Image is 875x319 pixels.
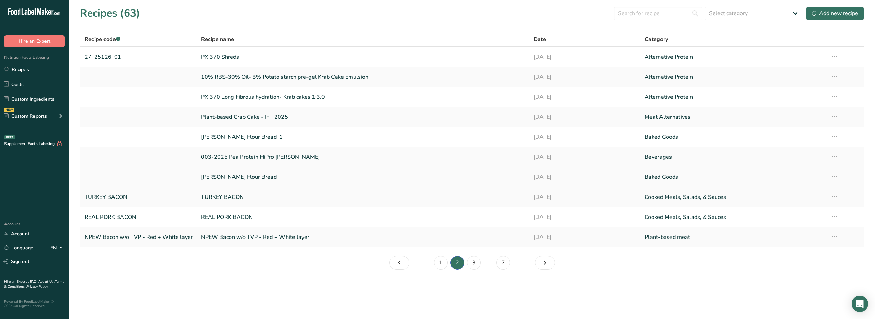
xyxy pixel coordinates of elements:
[534,150,637,164] a: [DATE]
[434,256,448,270] a: Page 1.
[4,279,64,289] a: Terms & Conditions .
[50,244,65,252] div: EN
[201,150,525,164] a: 003-2025 Pea Protein HiPro [PERSON_NAME]
[812,9,858,18] div: Add new recipe
[534,70,637,84] a: [DATE]
[80,6,140,21] h1: Recipes (63)
[389,256,409,270] a: Page 1.
[645,170,822,184] a: Baked Goods
[534,110,637,124] a: [DATE]
[201,210,525,224] a: REAL PORK BACON
[201,50,525,64] a: PX 370 Shreds
[201,230,525,244] a: NPEW Bacon w/o TVP - Red + White layer
[201,130,525,144] a: [PERSON_NAME] Flour Bread_1
[645,35,668,43] span: Category
[496,256,510,270] a: Page 7.
[4,242,33,254] a: Language
[201,190,525,204] a: TURKEY BACON
[614,7,702,20] input: Search for recipe
[534,130,637,144] a: [DATE]
[534,190,637,204] a: [DATE]
[4,35,65,47] button: Hire an Expert
[534,170,637,184] a: [DATE]
[534,50,637,64] a: [DATE]
[806,7,864,20] button: Add new recipe
[201,90,525,104] a: PX 370 Long Fibrous hydration- Krab cakes 1:3.0
[27,284,48,289] a: Privacy Policy
[201,35,234,43] span: Recipe name
[4,135,15,139] div: BETA
[645,70,822,84] a: Alternative Protein
[534,230,637,244] a: [DATE]
[38,279,55,284] a: About Us .
[4,113,47,120] div: Custom Reports
[467,256,481,270] a: Page 3.
[534,90,637,104] a: [DATE]
[852,296,868,312] div: Open Intercom Messenger
[645,150,822,164] a: Beverages
[4,279,29,284] a: Hire an Expert .
[30,279,38,284] a: FAQ .
[645,190,822,204] a: Cooked Meals, Salads, & Sauces
[645,110,822,124] a: Meat Alternatives
[201,70,525,84] a: 10% RBS-30% Oil- 3% Potato starch pre-gel Krab Cake Emulsion
[84,50,193,64] a: 27_25126_01
[84,190,193,204] a: TURKEY BACON
[645,130,822,144] a: Baked Goods
[84,210,193,224] a: REAL PORK BACON
[84,36,120,43] span: Recipe code
[645,90,822,104] a: Alternative Protein
[645,210,822,224] a: Cooked Meals, Salads, & Sauces
[645,230,822,244] a: Plant-based meat
[201,170,525,184] a: [PERSON_NAME] Flour Bread
[534,210,637,224] a: [DATE]
[84,230,193,244] a: NPEW Bacon w/o TVP - Red + White layer
[4,108,14,112] div: NEW
[4,300,65,308] div: Powered By FoodLabelMaker © 2025 All Rights Reserved
[201,110,525,124] a: Plant-based Crab Cake - IFT 2025
[645,50,822,64] a: Alternative Protein
[535,256,555,270] a: Page 3.
[534,35,546,43] span: Date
